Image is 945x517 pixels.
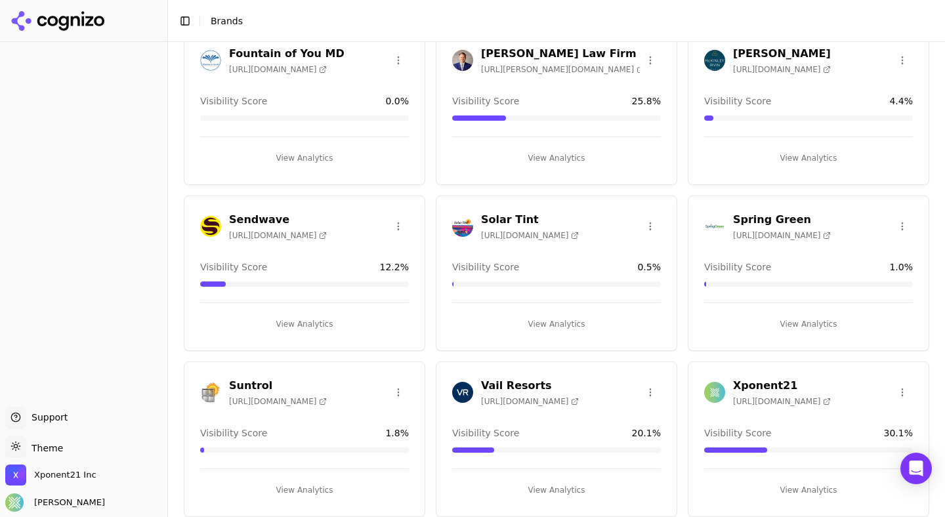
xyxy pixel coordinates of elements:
span: Visibility Score [200,426,267,440]
span: [URL][DOMAIN_NAME] [733,64,831,75]
span: Visibility Score [452,426,519,440]
img: Xponent21 Inc [5,465,26,486]
span: Visibility Score [704,260,771,274]
img: McKinley Irvin [704,50,725,71]
button: View Analytics [200,314,409,335]
img: Vail Resorts [452,382,473,403]
span: [URL][DOMAIN_NAME] [733,230,831,241]
span: 0.5 % [637,260,661,274]
img: Solar Tint [452,216,473,237]
span: 4.4 % [889,94,913,108]
span: Brands [211,16,243,26]
button: View Analytics [200,148,409,169]
h3: Fountain of You MD [229,46,345,62]
button: View Analytics [452,148,661,169]
span: [URL][DOMAIN_NAME] [229,230,327,241]
img: Spring Green [704,216,725,237]
span: Xponent21 Inc [34,469,96,481]
button: View Analytics [704,480,913,501]
span: [PERSON_NAME] [29,497,105,508]
span: 30.1 % [884,426,913,440]
span: Visibility Score [704,94,771,108]
span: 20.1 % [632,426,661,440]
h3: Vail Resorts [481,378,579,394]
div: Open Intercom Messenger [900,453,932,484]
nav: breadcrumb [211,14,908,28]
button: View Analytics [704,148,913,169]
h3: Suntrol [229,378,327,394]
span: 25.8 % [632,94,661,108]
h3: Spring Green [733,212,831,228]
h3: [PERSON_NAME] Law Firm [481,46,640,62]
span: [URL][PERSON_NAME][DOMAIN_NAME] [481,64,640,75]
h3: [PERSON_NAME] [733,46,831,62]
h3: Xponent21 [733,378,831,394]
h3: Sendwave [229,212,327,228]
span: Visibility Score [200,94,267,108]
span: Support [26,411,68,424]
span: [URL][DOMAIN_NAME] [481,396,579,407]
span: Theme [26,443,63,453]
button: Open organization switcher [5,465,96,486]
span: Visibility Score [200,260,267,274]
span: 1.0 % [889,260,913,274]
span: [URL][DOMAIN_NAME] [481,230,579,241]
span: [URL][DOMAIN_NAME] [229,64,327,75]
span: 0.0 % [385,94,409,108]
span: 1.8 % [385,426,409,440]
button: View Analytics [452,314,661,335]
span: 12.2 % [380,260,409,274]
img: Sendwave [200,216,221,237]
span: Visibility Score [704,426,771,440]
span: Visibility Score [452,260,519,274]
span: Visibility Score [452,94,519,108]
img: Fountain of You MD [200,50,221,71]
img: Xponent21 [704,382,725,403]
button: View Analytics [452,480,661,501]
span: [URL][DOMAIN_NAME] [733,396,831,407]
img: Suntrol [200,382,221,403]
button: Open user button [5,493,105,512]
h3: Solar Tint [481,212,579,228]
img: Courtney Turrin [5,493,24,512]
button: View Analytics [704,314,913,335]
span: [URL][DOMAIN_NAME] [229,396,327,407]
img: Johnston Law Firm [452,50,473,71]
button: View Analytics [200,480,409,501]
